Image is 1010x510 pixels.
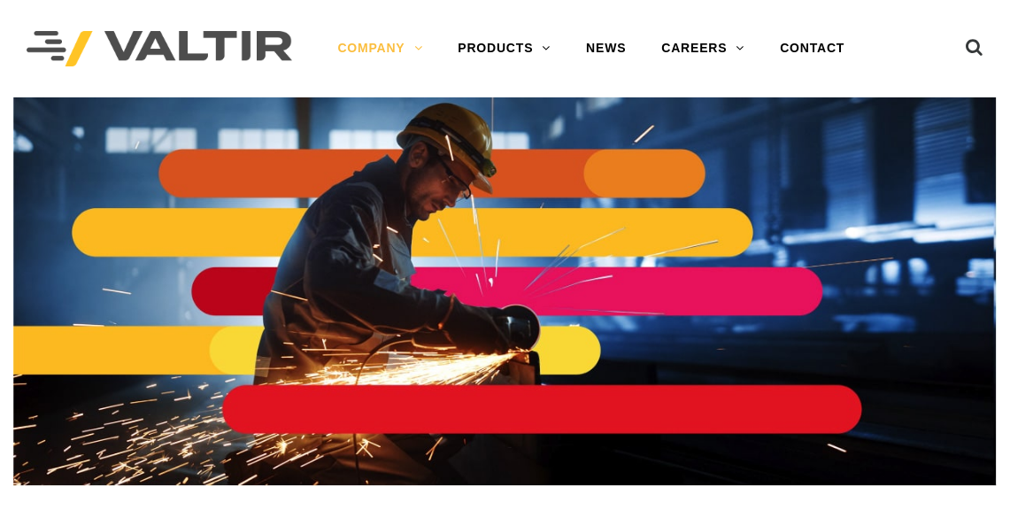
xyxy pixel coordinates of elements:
[440,31,568,66] a: PRODUCTS
[568,31,644,66] a: NEWS
[762,31,862,66] a: CONTACT
[644,31,762,66] a: CAREERS
[320,31,440,66] a: COMPANY
[27,31,292,67] img: Valtir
